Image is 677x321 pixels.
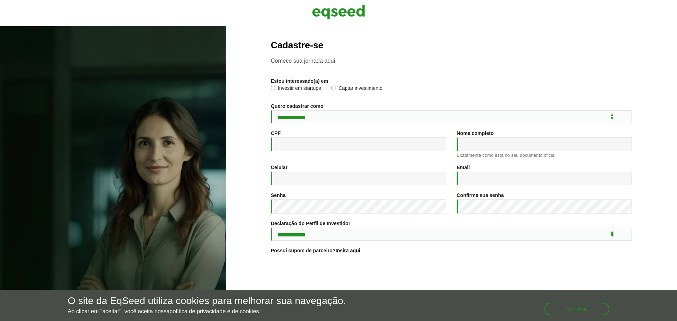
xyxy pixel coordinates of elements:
[68,296,346,307] h5: O site da EqSeed utiliza cookies para melhorar sua navegação.
[398,262,505,289] iframe: reCAPTCHA
[331,86,383,93] label: Captar investimento
[457,165,470,170] label: Email
[271,57,632,64] p: Comece sua jornada aqui
[312,4,365,21] img: EqSeed Logo
[336,248,360,253] a: Insira aqui
[457,153,632,158] div: Exatamente como está no seu documento oficial
[271,248,360,253] label: Possui cupom de parceiro?
[271,104,323,109] label: Quero cadastrar como
[271,86,275,90] input: Investir em startups
[170,309,259,314] a: política de privacidade e de cookies
[331,86,336,90] input: Captar investimento
[68,308,346,315] p: Ao clicar em "aceitar", você aceita nossa .
[271,40,632,50] h2: Cadastre-se
[544,303,609,315] button: Aceitar
[271,79,328,84] label: Estou interessado(a) em
[457,131,494,136] label: Nome completo
[271,193,286,198] label: Senha
[271,221,350,226] label: Declaração do Perfil de Investidor
[271,131,281,136] label: CPF
[271,86,321,93] label: Investir em startups
[457,193,504,198] label: Confirme sua senha
[271,165,287,170] label: Celular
